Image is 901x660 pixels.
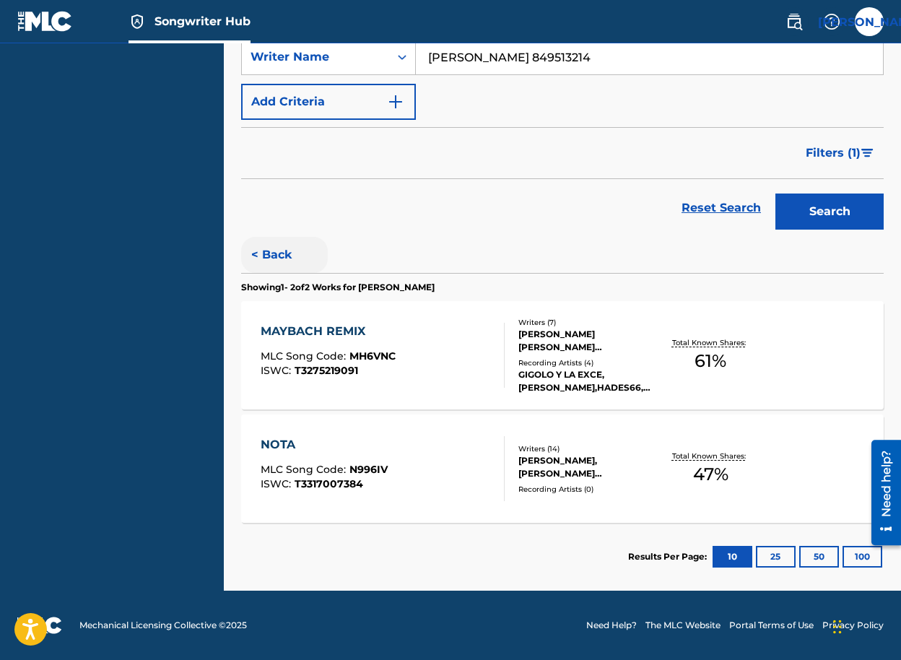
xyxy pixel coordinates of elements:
button: 100 [843,546,882,568]
div: MAYBACH REMIX [261,323,396,340]
a: MAYBACH REMIXMLC Song Code:MH6VNCISWC:T3275219091Writers (7)[PERSON_NAME] [PERSON_NAME] [PERSON_N... [241,301,884,409]
span: MH6VNC [349,349,396,362]
a: Privacy Policy [822,619,884,632]
button: Search [775,194,884,230]
div: Writer Name [251,48,380,66]
span: MLC Song Code : [261,463,349,476]
div: Drag [833,605,842,648]
a: Need Help? [586,619,637,632]
img: search [785,13,803,30]
img: MLC Logo [17,11,73,32]
span: ISWC : [261,364,295,377]
span: MLC Song Code : [261,349,349,362]
button: 10 [713,546,752,568]
img: logo [17,617,62,634]
span: Filters ( 1 ) [806,144,861,162]
form: Search Form [241,39,884,237]
div: GIGOLO Y LA EXCE,[PERSON_NAME],HADES66,[PERSON_NAME], [PERSON_NAME] Y LA EXCE, [PERSON_NAME], HAD... [518,368,657,394]
span: Songwriter Hub [154,13,251,30]
div: Recording Artists ( 4 ) [518,357,657,368]
p: Total Known Shares: [672,337,749,348]
span: T3317007384 [295,477,363,490]
span: 47 % [693,461,728,487]
img: 9d2ae6d4665cec9f34b9.svg [387,93,404,110]
img: help [823,13,840,30]
div: Help [817,7,846,36]
button: 50 [799,546,839,568]
a: Reset Search [674,192,768,224]
button: Add Criteria [241,84,416,120]
span: Mechanical Licensing Collective © 2025 [79,619,247,632]
a: Public Search [780,7,809,36]
a: NOTAMLC Song Code:N996IVISWC:T3317007384Writers (14)[PERSON_NAME], [PERSON_NAME] [PERSON_NAME] [P... [241,414,884,523]
div: User Menu [855,7,884,36]
div: NOTA [261,436,388,453]
p: Showing 1 - 2 of 2 Works for [PERSON_NAME] [241,281,435,294]
span: T3275219091 [295,364,358,377]
p: Total Known Shares: [672,451,749,461]
p: Results Per Page: [628,550,710,563]
span: 61 % [695,348,726,374]
a: Portal Terms of Use [729,619,814,632]
img: Top Rightsholder [129,13,146,30]
button: 25 [756,546,796,568]
a: The MLC Website [645,619,721,632]
iframe: Chat Widget [829,591,901,660]
iframe: Resource Center [861,435,901,551]
div: [PERSON_NAME] [PERSON_NAME] [PERSON_NAME] [PERSON_NAME] [PERSON_NAME], [PERSON_NAME] SANTIAGO [PE... [518,328,657,354]
span: ISWC : [261,477,295,490]
div: [PERSON_NAME], [PERSON_NAME] [PERSON_NAME] [PERSON_NAME], [PERSON_NAME] DE [PERSON_NAME], [PERSON... [518,454,657,480]
div: Writers ( 7 ) [518,317,657,328]
span: N996IV [349,463,388,476]
button: Filters (1) [797,135,884,171]
div: Writers ( 14 ) [518,443,657,454]
button: < Back [241,237,328,273]
div: Recording Artists ( 0 ) [518,484,657,495]
img: filter [861,149,874,157]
